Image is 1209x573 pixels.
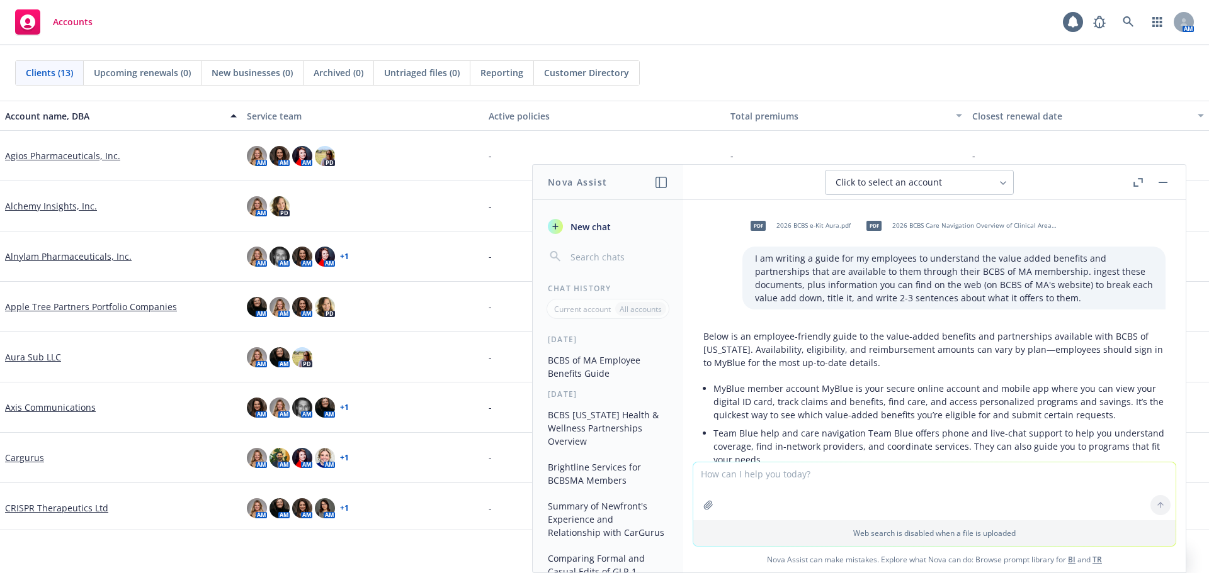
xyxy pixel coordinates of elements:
[825,170,1014,195] button: Click to select an account
[688,547,1181,572] span: Nova Assist can make mistakes. Explore what Nova can do: Browse prompt library for and
[972,149,975,162] span: -
[533,283,683,294] div: Chat History
[315,448,335,468] img: photo
[315,247,335,267] img: photo
[384,66,460,79] span: Untriaged files (0)
[5,199,97,213] a: Alchemy Insights, Inc.
[755,252,1153,304] p: I am writing a guide for my employees to understand the value added benefits and partnerships tha...
[314,66,363,79] span: Archived (0)
[247,146,267,166] img: photo
[5,451,44,464] a: Cargurus
[543,215,673,238] button: New chat
[533,389,683,399] div: [DATE]
[543,404,673,452] button: BCBS [US_STATE] Health & Wellness Partnerships Overview
[489,109,720,123] div: Active policies
[484,101,725,131] button: Active policies
[340,504,349,512] a: + 1
[489,401,492,414] span: -
[489,199,492,213] span: -
[533,334,683,345] div: [DATE]
[1145,9,1170,35] a: Switch app
[315,398,335,418] img: photo
[548,175,607,189] h1: Nova Assist
[5,401,96,414] a: Axis Communications
[725,101,967,131] button: Total premiums
[270,448,290,468] img: photo
[292,247,312,267] img: photo
[1087,9,1112,35] a: Report a Bug
[5,300,177,313] a: Apple Tree Partners Portfolio Companies
[713,382,1166,421] p: MyBlue member account MyBlue is your secure online account and mobile app where you can view your...
[247,498,267,518] img: photo
[292,297,312,317] img: photo
[270,196,290,216] img: photo
[340,454,349,462] a: + 1
[270,297,290,317] img: photo
[568,248,668,265] input: Search chats
[489,501,492,515] span: -
[10,4,98,40] a: Accounts
[892,221,1057,230] span: 2026 BCBS Care Navigation Overview of Clinical Areas Fully Insured Aura.pdf
[730,109,948,123] div: Total premiums
[242,101,484,131] button: Service team
[858,210,1060,242] div: pdf2026 BCBS Care Navigation Overview of Clinical Areas Fully Insured Aura.pdf
[543,350,673,384] button: BCBS of MA Employee Benefits Guide
[5,350,61,364] a: Aura Sub LLC
[489,149,492,162] span: -
[5,109,223,123] div: Account name, DBA
[270,247,290,267] img: photo
[247,297,267,317] img: photo
[270,498,290,518] img: photo
[543,496,673,543] button: Summary of Newfront's Experience and Relationship with CarGurus
[836,176,942,189] span: Click to select an account
[270,347,290,367] img: photo
[776,221,851,230] span: 2026 BCBS e-Kit Aura.pdf
[742,210,853,242] div: pdf2026 BCBS e-Kit Aura.pdf
[544,66,629,79] span: Customer Directory
[247,448,267,468] img: photo
[972,109,1190,123] div: Closest renewal date
[701,528,1168,538] p: Web search is disabled when a file is uploaded
[489,350,492,364] span: -
[568,220,611,233] span: New chat
[5,149,120,162] a: Agios Pharmaceuticals, Inc.
[212,66,293,79] span: New businesses (0)
[866,221,882,230] span: pdf
[489,300,492,313] span: -
[247,109,479,123] div: Service team
[703,330,1166,369] p: Below is an employee-friendly guide to the value-added benefits and partnerships available with B...
[315,498,335,518] img: photo
[1116,9,1141,35] a: Search
[5,501,108,515] a: CRISPR Therapeutics Ltd
[315,146,335,166] img: photo
[26,66,73,79] span: Clients (13)
[292,146,312,166] img: photo
[5,250,132,263] a: Alnylam Pharmaceuticals, Inc.
[480,66,523,79] span: Reporting
[94,66,191,79] span: Upcoming renewals (0)
[713,426,1166,466] p: Team Blue help and care navigation Team Blue offers phone and live-chat support to help you under...
[247,196,267,216] img: photo
[489,250,492,263] span: -
[620,304,662,314] p: All accounts
[315,297,335,317] img: photo
[247,247,267,267] img: photo
[730,149,734,162] span: -
[247,347,267,367] img: photo
[543,457,673,491] button: Brightline Services for BCBSMA Members
[751,221,766,230] span: pdf
[340,253,349,260] a: + 1
[53,17,93,27] span: Accounts
[270,146,290,166] img: photo
[340,404,349,411] a: + 1
[1093,554,1102,565] a: TR
[292,398,312,418] img: photo
[292,347,312,367] img: photo
[292,498,312,518] img: photo
[247,398,267,418] img: photo
[292,448,312,468] img: photo
[1068,554,1076,565] a: BI
[554,304,611,314] p: Current account
[270,398,290,418] img: photo
[967,101,1209,131] button: Closest renewal date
